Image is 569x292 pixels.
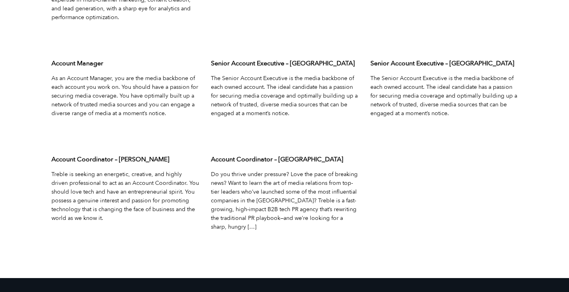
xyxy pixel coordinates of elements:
p: Treble is seeking an energetic, creative, and highly driven professional to act as an Account Coo... [51,170,199,223]
p: The Senior Account Executive is the media backbone of each owned account. The ideal candidate has... [211,74,358,118]
h3: Account Manager [51,59,199,68]
h3: Account Coordinator – [GEOGRAPHIC_DATA] [211,155,358,164]
h3: Senior Account Executive – [GEOGRAPHIC_DATA] [211,59,358,68]
h3: Account Coordinator – [PERSON_NAME] [51,155,199,164]
p: The Senior Account Executive is the media backbone of each owned account. The ideal candidate has... [370,74,518,118]
p: Do you thrive under pressure? Love the pace of breaking news? Want to learn the art of media rela... [211,170,358,231]
p: As an Account Manager, you are the media backbone of each account you work on. You should have a ... [51,74,199,118]
h3: Senior Account Executive – [GEOGRAPHIC_DATA] [370,59,518,68]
